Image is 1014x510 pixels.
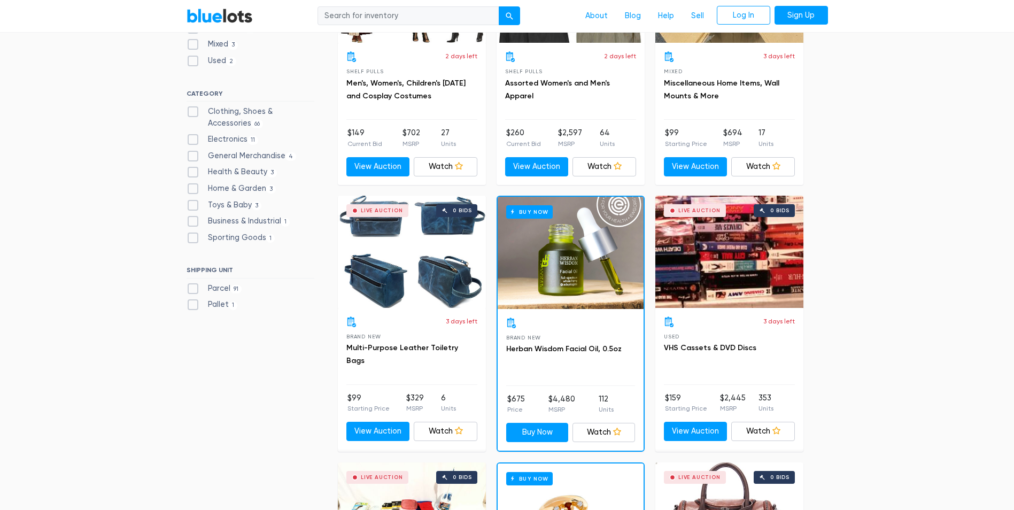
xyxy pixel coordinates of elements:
[498,197,644,309] a: Buy Now
[187,90,314,102] h6: CATEGORY
[187,183,276,195] label: Home & Garden
[665,404,707,413] p: Starting Price
[775,6,828,25] a: Sign Up
[505,68,543,74] span: Shelf Pulls
[251,120,264,128] span: 66
[506,344,622,353] a: Herban Wisdom Facial Oil, 0.5oz
[548,393,575,415] li: $4,480
[414,422,477,441] a: Watch
[347,404,390,413] p: Starting Price
[346,157,410,176] a: View Auction
[346,79,466,101] a: Men's, Women's, Children's [DATE] and Cosplay Costumes
[507,405,525,414] p: Price
[616,6,649,26] a: Blog
[763,316,795,326] p: 3 days left
[717,6,770,25] a: Log In
[446,316,477,326] p: 3 days left
[548,405,575,414] p: MSRP
[318,6,499,26] input: Search for inventory
[187,266,314,278] h6: SHIPPING UNIT
[665,139,707,149] p: Starting Price
[723,127,742,149] li: $694
[572,423,635,442] a: Watch
[187,150,297,162] label: General Merchandise
[266,185,276,194] span: 3
[664,343,756,352] a: VHS Cassets & DVD Discs
[665,127,707,149] li: $99
[187,8,253,24] a: BlueLots
[758,127,773,149] li: 17
[187,215,290,227] label: Business & Industrial
[600,127,615,149] li: 64
[506,127,541,149] li: $260
[770,208,789,213] div: 0 bids
[187,55,237,67] label: Used
[361,208,403,213] div: Live Auction
[599,405,614,414] p: Units
[758,139,773,149] p: Units
[600,139,615,149] p: Units
[441,392,456,414] li: 6
[441,127,456,149] li: 27
[731,422,795,441] a: Watch
[505,157,569,176] a: View Auction
[678,208,721,213] div: Live Auction
[572,157,636,176] a: Watch
[346,343,458,365] a: Multi-Purpose Leather Toiletry Bags
[347,127,382,149] li: $149
[406,392,424,414] li: $329
[506,472,553,485] h6: Buy Now
[347,139,382,149] p: Current Bid
[230,285,242,293] span: 91
[441,404,456,413] p: Units
[445,51,477,61] p: 2 days left
[720,404,746,413] p: MSRP
[346,68,384,74] span: Shelf Pulls
[453,208,472,213] div: 0 bids
[267,169,277,177] span: 3
[758,404,773,413] p: Units
[577,6,616,26] a: About
[187,106,314,129] label: Clothing, Shoes & Accessories
[266,234,275,243] span: 1
[723,139,742,149] p: MSRP
[229,302,238,310] span: 1
[361,475,403,480] div: Live Auction
[402,127,420,149] li: $702
[558,127,582,149] li: $2,597
[731,157,795,176] a: Watch
[441,139,456,149] p: Units
[664,334,679,339] span: Used
[402,139,420,149] p: MSRP
[285,152,297,161] span: 4
[414,157,477,176] a: Watch
[187,38,238,50] label: Mixed
[664,157,727,176] a: View Auction
[252,202,262,210] span: 3
[453,475,472,480] div: 0 bids
[655,196,803,308] a: Live Auction 0 bids
[281,218,290,227] span: 1
[338,196,486,308] a: Live Auction 0 bids
[505,79,610,101] a: Assorted Women's and Men's Apparel
[720,392,746,414] li: $2,445
[187,283,242,295] label: Parcel
[758,392,773,414] li: 353
[187,134,259,145] label: Electronics
[678,475,721,480] div: Live Auction
[558,139,582,149] p: MSRP
[506,139,541,149] p: Current Bid
[187,166,277,178] label: Health & Beauty
[506,423,569,442] a: Buy Now
[664,79,779,101] a: Miscellaneous Home Items, Wall Mounts & More
[187,232,275,244] label: Sporting Goods
[228,41,238,50] span: 3
[406,404,424,413] p: MSRP
[346,334,381,339] span: Brand New
[247,136,259,144] span: 11
[507,393,525,415] li: $675
[506,205,553,219] h6: Buy Now
[770,475,789,480] div: 0 bids
[664,68,683,74] span: Mixed
[664,422,727,441] a: View Auction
